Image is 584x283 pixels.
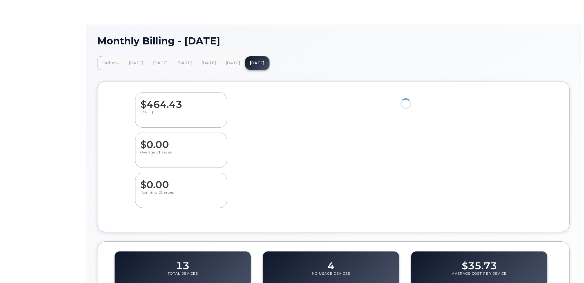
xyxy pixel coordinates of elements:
p: No Usage Devices [312,271,350,282]
p: Total Devices [168,271,198,282]
p: Roaming Charges [140,190,222,201]
a: Earlier [97,56,124,70]
p: Average Cost Per Device [452,271,506,282]
a: [DATE] [221,56,245,70]
a: [DATE] [124,56,148,70]
a: [DATE] [197,56,221,70]
p: Overage Charges [140,150,222,161]
dd: $35.73 [462,254,497,271]
a: [DATE] [245,56,269,70]
dd: 4 [328,254,334,271]
p: [DATE] [140,110,222,121]
dd: $0.00 [140,173,222,190]
h1: Monthly Billing - [DATE] [97,36,570,46]
a: [DATE] [148,56,173,70]
a: [DATE] [173,56,197,70]
dd: $0.00 [140,133,222,150]
dd: 13 [176,254,189,271]
dd: $464.43 [140,93,222,110]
